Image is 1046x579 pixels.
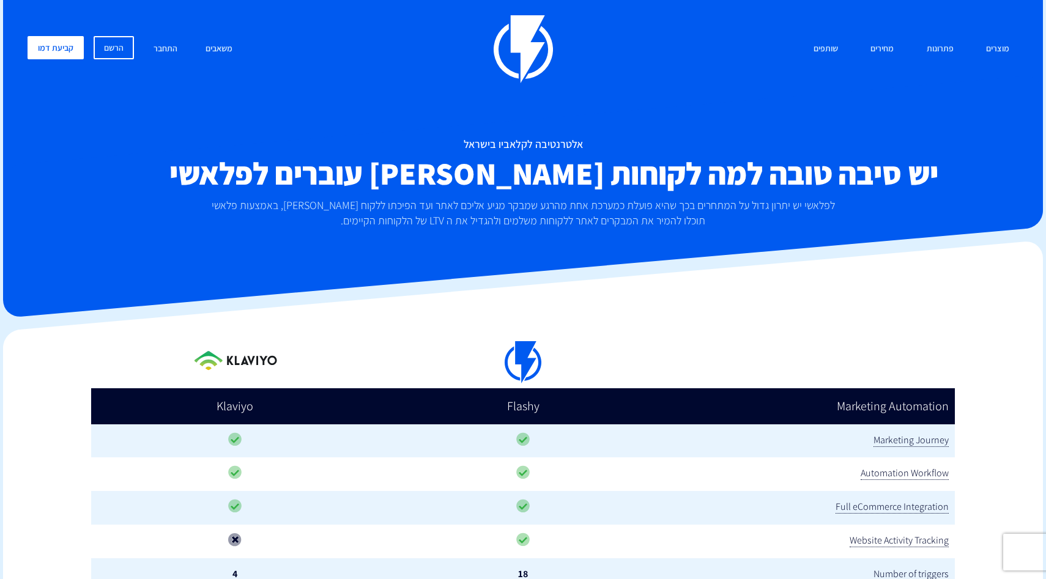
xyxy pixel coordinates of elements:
[804,36,847,62] a: שותפים
[850,534,949,547] span: Website Activity Tracking
[977,36,1018,62] a: מוצרים
[918,36,963,62] a: פתרונות
[28,157,1018,191] h2: יש סיבה טובה למה לקוחות [PERSON_NAME] עוברים לפלאשי
[28,138,1018,150] h1: אלטרנטיבה לקלאביו בישראל
[667,388,955,424] td: Marketing Automation
[861,467,949,480] span: Automation Workflow
[144,36,187,62] a: התחבר
[196,36,242,62] a: משאבים
[28,36,84,59] a: קביעת דמו
[836,500,949,514] span: Full eCommerce Integration
[379,388,667,424] td: Flashy
[94,36,134,59] a: הרשם
[91,388,379,424] td: Klaviyo
[874,433,949,447] span: Marketing Journey
[202,197,844,229] p: לפלאשי יש יתרון גדול על המתחרים בכך שהיא פועלת כמערכת אחת מהרגע שמבקר מגיע אליכם לאתר ועד הפיכתו ...
[861,36,903,62] a: מחירים
[186,334,284,383] img: MailChimp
